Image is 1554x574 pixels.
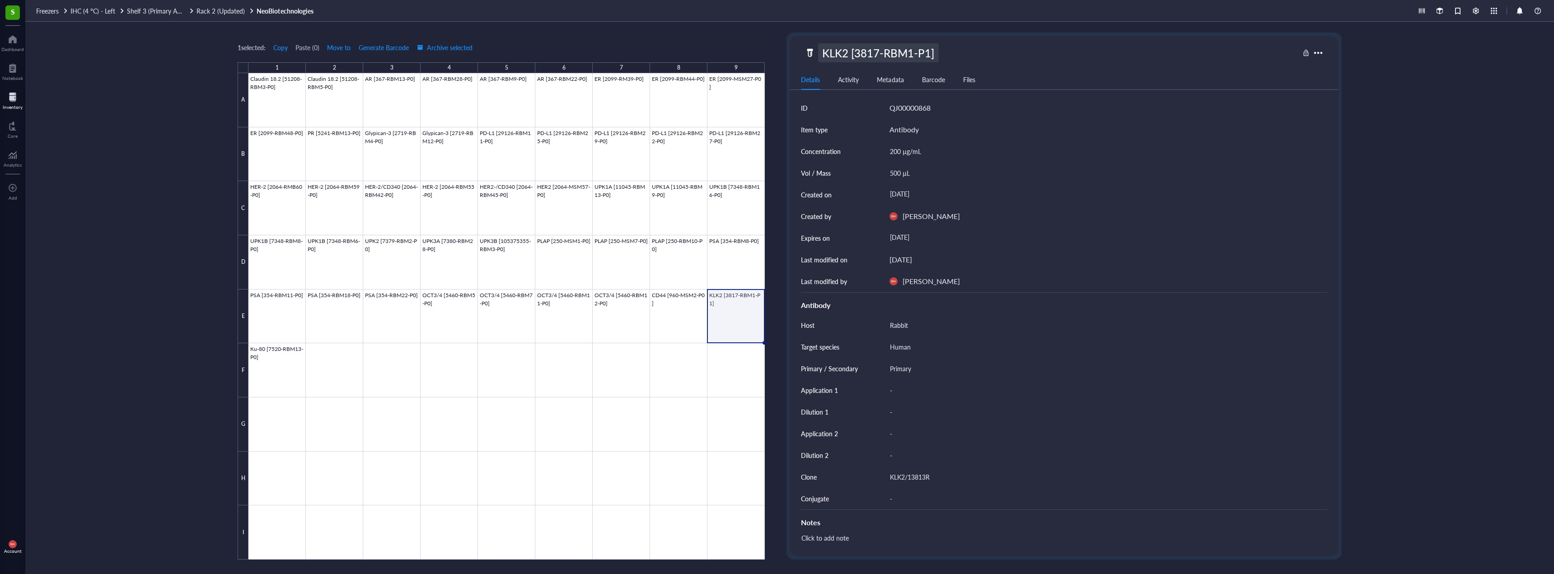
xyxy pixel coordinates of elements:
div: 2 [333,62,336,74]
span: Archive selected [417,44,473,51]
div: E [238,289,248,344]
div: F [238,343,248,397]
a: Freezers [36,7,69,15]
div: [PERSON_NAME] [903,210,960,222]
div: Dilution 1 [801,407,828,417]
div: KLK2 [3817-RBM1-P1] [818,43,938,62]
div: Analytics [4,162,22,168]
span: Generate Barcode [359,44,409,51]
span: DW [10,543,15,546]
div: KLK2/13813R [886,467,1323,486]
button: Generate Barcode [358,40,409,55]
div: Expires on [801,233,830,243]
div: 6 [562,62,566,74]
div: Last modified by [801,276,847,286]
span: Shelf 3 (Primary Antibodies) [127,6,204,15]
div: Human [886,337,1323,356]
div: Primary [886,359,1323,378]
div: H [238,452,248,506]
div: [PERSON_NAME] [903,275,960,287]
span: Freezers [36,6,59,15]
div: 4 [448,62,451,74]
div: Activity [838,75,859,84]
div: Notebook [2,75,23,81]
div: Antibody [801,300,1327,311]
div: Barcode [922,75,945,84]
div: Application 2 [801,429,838,439]
div: [DATE] [886,230,1323,246]
div: Last modified on [801,255,847,265]
div: Account [4,548,22,554]
div: 200 µg/mL [886,142,1323,161]
div: 5 [505,62,508,74]
div: Host [801,320,814,330]
div: Antibody [889,124,919,135]
div: G [238,397,248,452]
button: Paste (0) [295,40,319,55]
div: Primary / Secondary [801,364,858,373]
div: Dilution 2 [801,450,828,460]
button: Archive selected [417,40,473,55]
div: Vol / Mass [801,168,831,178]
div: Files [963,75,975,84]
div: Add [9,195,17,201]
div: QJ00000868 [889,102,931,114]
div: [DATE] [889,254,912,266]
a: Core [8,119,18,139]
div: Concentration [801,146,841,156]
div: 9 [735,62,738,74]
div: Metadata [877,75,903,84]
button: Copy [273,40,288,55]
a: NeoBiotechnologies [257,7,315,15]
span: Copy [273,44,288,51]
div: - [886,381,1323,400]
div: Target species [801,342,839,352]
div: ID [801,103,808,113]
span: IHC (4 °C) - Left [70,6,115,15]
div: I [238,505,248,560]
span: Rack 2 (Updated) [197,6,245,15]
div: C [238,181,248,235]
div: 1 [276,62,279,74]
div: 3 [390,62,393,74]
div: Click to add note [797,532,1323,553]
a: Notebook [2,61,23,81]
a: Analytics [4,148,22,168]
div: Notes [801,517,1327,528]
div: B [238,127,248,182]
div: - [886,424,1323,443]
div: - [886,402,1323,421]
div: Clone [801,472,817,482]
button: Move to [327,40,351,55]
div: A [238,73,248,127]
div: Application 1 [801,385,838,395]
div: - [886,489,1323,508]
span: Move to [327,44,351,51]
div: D [238,235,248,289]
a: Inventory [3,90,23,110]
span: S [11,6,15,17]
span: DW [891,215,896,218]
div: Created on [801,190,832,200]
div: Details [801,75,820,84]
div: Rabbit [886,316,1323,335]
a: Dashboard [1,32,24,52]
div: 500 µL [886,163,1323,182]
div: 8 [677,62,680,74]
div: Core [8,133,18,139]
a: Shelf 3 (Primary Antibodies)Rack 2 (Updated) [127,7,255,15]
div: [DATE] [886,187,1323,203]
div: Inventory [3,104,23,110]
div: Dashboard [1,47,24,52]
div: Created by [801,211,831,221]
div: Item type [801,125,828,135]
span: DW [891,280,896,283]
div: - [886,446,1323,465]
div: 1 selected: [238,42,266,52]
div: Conjugate [801,494,829,504]
div: 7 [620,62,623,74]
a: IHC (4 °C) - Left [70,7,125,15]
